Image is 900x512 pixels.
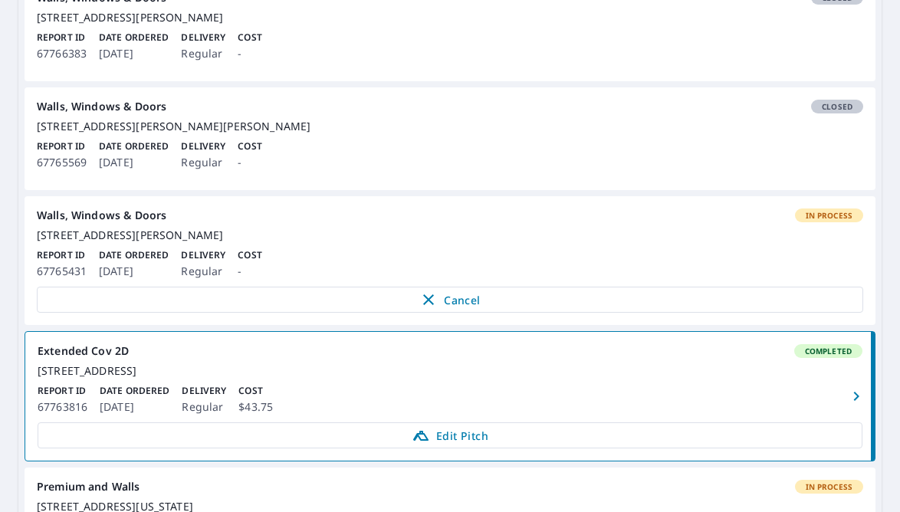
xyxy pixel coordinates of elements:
[48,426,852,445] span: Edit Pitch
[797,481,862,492] span: In Process
[99,262,169,281] p: [DATE]
[181,153,225,172] p: Regular
[238,139,261,153] p: Cost
[182,384,226,398] p: Delivery
[238,44,261,63] p: -
[38,422,862,448] a: Edit Pitch
[38,344,862,358] div: Extended Cov 2D
[182,398,226,416] p: Regular
[238,153,261,172] p: -
[37,228,863,242] div: [STREET_ADDRESS][PERSON_NAME]
[100,398,169,416] p: [DATE]
[37,262,87,281] p: 67765431
[38,364,862,378] div: [STREET_ADDRESS]
[238,398,273,416] p: $43.75
[37,100,863,113] div: Walls, Windows & Doors
[238,262,261,281] p: -
[37,31,87,44] p: Report ID
[181,139,225,153] p: Delivery
[99,44,169,63] p: [DATE]
[99,139,169,153] p: Date Ordered
[37,44,87,63] p: 67766383
[37,11,863,25] div: [STREET_ADDRESS][PERSON_NAME]
[100,384,169,398] p: Date Ordered
[99,153,169,172] p: [DATE]
[238,31,261,44] p: Cost
[797,210,862,221] span: In Process
[238,384,273,398] p: Cost
[99,31,169,44] p: Date Ordered
[181,44,225,63] p: Regular
[181,31,225,44] p: Delivery
[181,248,225,262] p: Delivery
[238,248,261,262] p: Cost
[53,290,847,309] span: Cancel
[37,153,87,172] p: 67765569
[25,196,875,325] a: Walls, Windows & DoorsIn Process[STREET_ADDRESS][PERSON_NAME]Report ID67765431Date Ordered[DATE]D...
[37,480,863,494] div: Premium and Walls
[38,398,87,416] p: 67763816
[38,384,87,398] p: Report ID
[813,101,862,112] span: Closed
[25,332,875,461] a: Extended Cov 2DCompleted[STREET_ADDRESS]Report ID67763816Date Ordered[DATE]DeliveryRegularCost$43...
[25,87,875,190] a: Walls, Windows & DoorsClosed[STREET_ADDRESS][PERSON_NAME][PERSON_NAME]Report ID67765569Date Order...
[37,120,863,133] div: [STREET_ADDRESS][PERSON_NAME][PERSON_NAME]
[37,287,863,313] button: Cancel
[37,139,87,153] p: Report ID
[99,248,169,262] p: Date Ordered
[181,262,225,281] p: Regular
[796,346,861,356] span: Completed
[37,208,863,222] div: Walls, Windows & Doors
[37,248,87,262] p: Report ID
